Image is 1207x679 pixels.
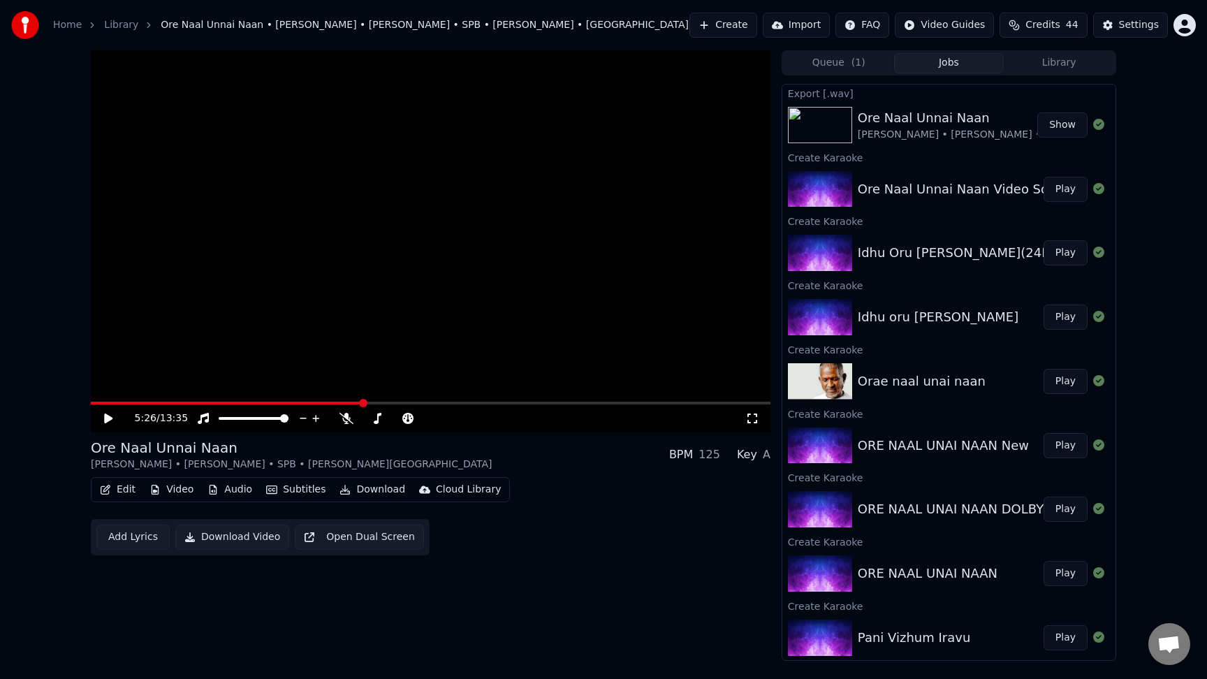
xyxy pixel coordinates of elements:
span: ( 1 ) [851,56,865,70]
button: Edit [94,480,141,499]
div: Idhu oru [PERSON_NAME] [858,307,1018,327]
button: Library [1004,53,1114,73]
button: Add Lyrics [96,525,170,550]
div: 125 [698,446,720,463]
div: Settings [1119,18,1159,32]
button: Download [334,480,411,499]
button: Download Video [175,525,289,550]
span: 5:26 [135,411,156,425]
a: Library [104,18,138,32]
div: Create Karaoke [782,533,1115,550]
div: Create Karaoke [782,597,1115,614]
div: A [763,446,770,463]
button: Play [1044,240,1088,265]
div: Cloud Library [436,483,501,497]
div: Create Karaoke [782,469,1115,485]
img: youka [11,11,39,39]
div: Export [.wav] [782,85,1115,101]
button: Play [1044,177,1088,202]
button: Video [144,480,199,499]
button: Video Guides [895,13,994,38]
button: Play [1044,369,1088,394]
div: Orae naal unai naan [858,372,986,391]
button: Play [1044,497,1088,522]
div: ORE NAAL UNAI NAAN [858,564,997,583]
button: Subtitles [261,480,331,499]
span: 44 [1066,18,1078,32]
button: Play [1044,625,1088,650]
div: [PERSON_NAME] • [PERSON_NAME] • SPB • [PERSON_NAME][GEOGRAPHIC_DATA] [91,458,492,472]
div: Key [737,446,757,463]
nav: breadcrumb [53,18,689,32]
div: Create Karaoke [782,212,1115,229]
div: BPM [669,446,693,463]
div: Pani Vizhum Iravu [858,628,970,648]
button: FAQ [835,13,889,38]
button: Open Dual Screen [295,525,424,550]
button: Create [689,13,757,38]
button: Play [1044,433,1088,458]
div: Create Karaoke [782,149,1115,166]
span: 13:35 [160,411,188,425]
a: Home [53,18,82,32]
span: Ore Naal Unnai Naan • [PERSON_NAME] • [PERSON_NAME] • SPB • [PERSON_NAME] • [GEOGRAPHIC_DATA] [161,18,689,32]
button: Credits44 [1000,13,1087,38]
div: Create Karaoke [782,405,1115,422]
button: Queue [784,53,894,73]
div: Ore Naal Unnai Naan [91,438,492,458]
div: Create Karaoke [782,277,1115,293]
button: Play [1044,305,1088,330]
button: Show [1037,112,1088,138]
button: Play [1044,561,1088,586]
div: Create Karaoke [782,341,1115,358]
div: ORE NAAL UNAI NAAN New [858,436,1029,455]
div: Open chat [1148,623,1190,665]
span: Credits [1025,18,1060,32]
div: / [135,411,168,425]
button: Settings [1093,13,1168,38]
button: Import [763,13,830,38]
button: Jobs [894,53,1004,73]
button: Audio [202,480,258,499]
div: ORE NAAL UNAI NAAN DOLBY 6 1_Mix [858,499,1096,519]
